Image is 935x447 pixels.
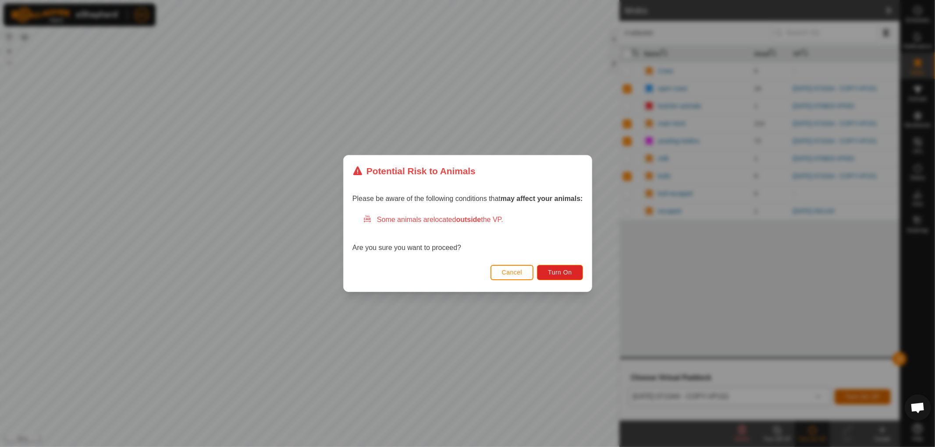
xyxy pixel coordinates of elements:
[548,269,572,276] span: Turn On
[537,265,583,280] button: Turn On
[456,216,481,223] strong: outside
[905,394,931,421] div: Open chat
[434,216,503,223] span: located the VP.
[501,269,522,276] span: Cancel
[490,265,533,280] button: Cancel
[363,215,583,225] div: Some animals are
[352,215,583,253] div: Are you sure you want to proceed?
[501,195,583,202] strong: may affect your animals:
[352,195,583,202] span: Please be aware of the following conditions that
[352,164,476,178] div: Potential Risk to Animals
